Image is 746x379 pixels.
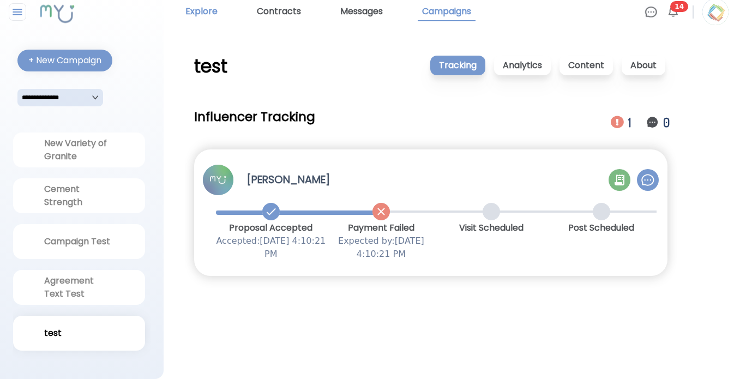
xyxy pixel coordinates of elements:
h2: Influencer Tracking [194,108,315,125]
div: 0 [663,113,672,132]
div: Campaign Test [44,235,114,248]
div: New Variety of Granite [44,137,114,163]
img: Close sidebar [11,5,25,19]
p: Expected by : [DATE] 4:10:21 PM [326,234,436,261]
img: Notification [611,116,624,129]
span: 14 [670,1,688,12]
img: Bell [666,5,679,19]
img: Notification [646,116,659,129]
div: + New Campaign [28,54,101,67]
a: Explore [181,3,222,21]
p: Proposal Accepted [216,221,326,234]
img: Profile [203,165,233,195]
p: Payment Failed [326,221,436,234]
p: Analytics [494,56,551,75]
p: Post Scheduled [546,221,657,234]
a: Campaigns [418,3,476,21]
a: Messages [336,3,387,21]
div: test [194,56,227,77]
img: Chat [645,5,658,19]
div: Cement Strength [44,183,114,209]
p: Visit Scheduled [436,221,546,234]
a: Contracts [252,3,305,21]
div: 1 [628,113,637,132]
p: Content [559,56,613,75]
h3: [PERSON_NAME] [246,172,330,188]
div: Agreement Text Test [44,274,114,300]
p: About [622,56,665,75]
p: Tracking [430,56,485,75]
button: + New Campaign [17,50,112,71]
img: Chat [641,173,654,187]
div: test [44,327,114,340]
p: Accepted: [DATE] 4:10:21 PM [216,234,326,261]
